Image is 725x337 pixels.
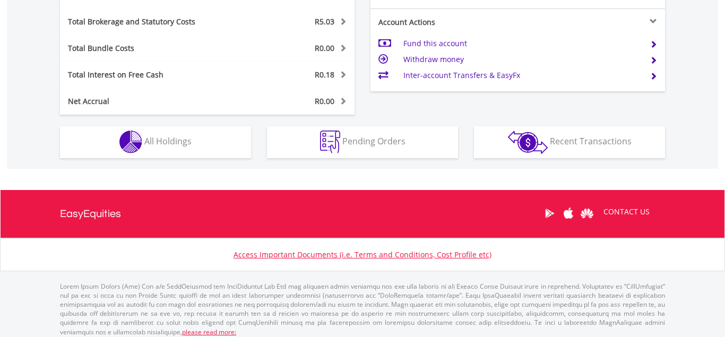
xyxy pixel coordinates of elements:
a: Apple [559,197,577,230]
td: Withdraw money [403,51,642,67]
div: Total Interest on Free Cash [60,70,232,80]
div: Total Brokerage and Statutory Costs [60,16,232,27]
button: Pending Orders [267,126,458,158]
td: Fund this account [403,36,642,51]
button: Recent Transactions [474,126,665,158]
span: Pending Orders [342,135,405,147]
a: CONTACT US [596,197,657,227]
a: Access Important Documents (i.e. Terms and Conditions, Cost Profile etc) [234,249,491,260]
a: Google Play [540,197,559,230]
td: Inter-account Transfers & EasyFx [403,67,642,83]
a: EasyEquities [60,190,121,238]
span: R5.03 [315,16,334,27]
div: Net Accrual [60,96,232,107]
div: Total Bundle Costs [60,43,232,54]
img: transactions-zar-wht.png [508,131,548,154]
button: All Holdings [60,126,251,158]
span: R0.00 [315,96,334,106]
img: holdings-wht.png [119,131,142,153]
a: please read more: [182,327,236,336]
img: pending_instructions-wht.png [320,131,340,153]
a: Huawei [577,197,596,230]
span: Recent Transactions [550,135,632,147]
div: Account Actions [370,17,518,28]
p: Lorem Ipsum Dolors (Ame) Con a/e SeddOeiusmod tem InciDiduntut Lab Etd mag aliquaen admin veniamq... [60,282,665,336]
span: R0.18 [315,70,334,80]
span: All Holdings [144,135,192,147]
span: R0.00 [315,43,334,53]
